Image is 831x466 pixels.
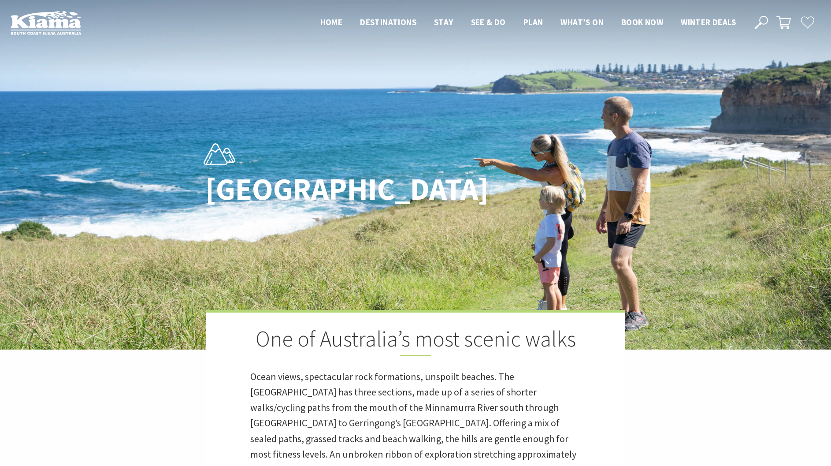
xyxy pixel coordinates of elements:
[11,11,81,35] img: Kiama Logo
[621,17,663,27] span: Book now
[360,17,416,27] span: Destinations
[523,17,543,27] span: Plan
[312,15,745,30] nav: Main Menu
[471,17,506,27] span: See & Do
[205,172,454,206] h1: [GEOGRAPHIC_DATA]
[681,17,736,27] span: Winter Deals
[250,326,581,356] h2: One of Australia’s most scenic walks
[320,17,343,27] span: Home
[560,17,604,27] span: What’s On
[434,17,453,27] span: Stay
